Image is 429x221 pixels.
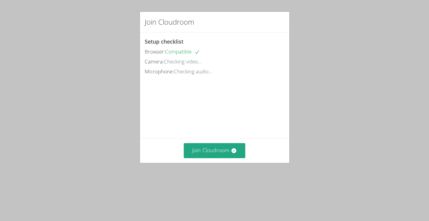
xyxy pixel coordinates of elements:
[145,68,174,75] span: Microphone:
[145,48,165,55] span: Browser:
[165,48,200,55] span: Compatible
[145,17,194,27] h2: Join Cloudroom
[164,58,202,65] span: Checking video...
[184,143,245,158] button: Join Cloudroom
[174,68,212,75] span: Checking audio...
[145,38,183,45] span: Setup checklist
[145,58,164,65] span: Camera:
